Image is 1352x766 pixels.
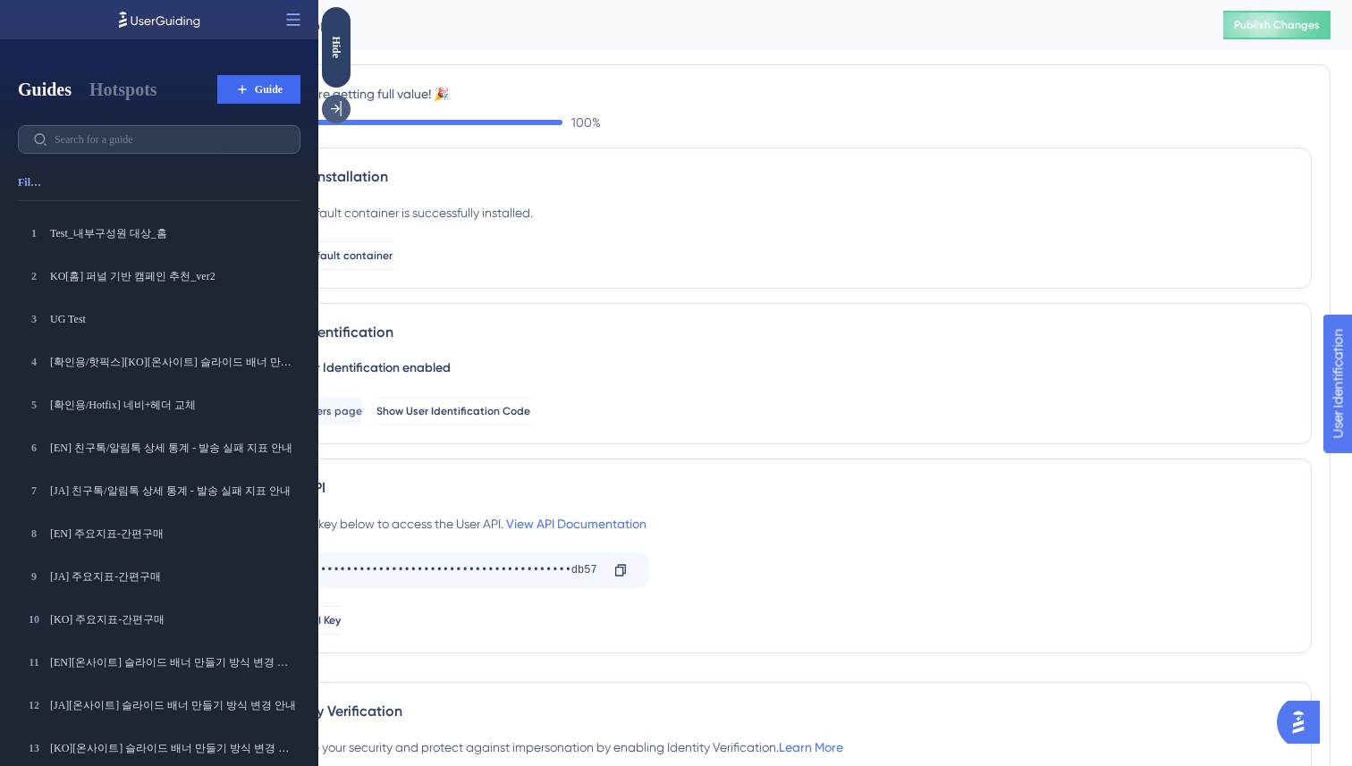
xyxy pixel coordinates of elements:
[25,482,43,500] div: 7
[14,156,343,198] div: Simay says…
[14,4,124,26] span: User Identification
[14,6,293,142] div: You’ll get replies here and in your email:✉️[EMAIL_ADDRESS][DOMAIN_NAME]The team will be back🕒Lat...
[571,112,601,133] span: 100 %
[50,269,297,283] div: KO[홈] 퍼널 기반 캠페인 추천_ver2
[89,77,157,102] button: Hotspots
[29,243,279,313] div: Have you tested this yourself? Can you see the Guide? If not, can you please run the troubleshoot...
[280,7,314,41] button: Home
[29,54,171,86] b: [EMAIL_ADDRESS][DOMAIN_NAME]
[25,267,43,285] div: 2
[50,484,297,498] div: [JA] 친구톡/알림톡 상세 통계 - 발송 실패 지표 안내
[376,397,530,425] button: Show User Identification Code
[274,241,393,270] button: Show default container
[236,13,1179,38] div: Installation
[25,696,43,714] div: 12
[25,568,43,585] div: 9
[29,208,279,226] div: Hi 데이터라이즈,
[274,737,843,758] div: Improve your security and protect against impersonation by enabling Identity Verification.
[25,439,43,457] div: 6
[50,741,297,755] div: [KO][온사이트] 슬라이드 배너 만들기 방식 변경 안내
[56,585,71,600] button: Gif picker
[274,248,393,263] span: Show default container
[50,526,297,541] div: [EN] 주요지표-간편구매
[55,133,285,146] input: Search for a guide
[506,517,646,531] a: View API Documentation
[50,312,297,326] div: UG Test
[29,225,279,243] div: Hope you're doing well.
[29,17,279,87] div: You’ll get replies here and in your email: ✉️
[87,9,130,22] h1: Simay
[108,160,273,176] div: joined the conversation
[274,322,1293,343] div: User Identification
[1223,11,1331,39] button: Publish Changes
[288,556,599,585] div: ••••••••••••••••••••••••••••••••••••••••••••db57
[18,175,43,189] span: Filter
[18,77,72,102] button: Guides
[274,513,646,535] div: Use the key below to access the User API.
[50,655,297,669] div: [EN][온사이트] 슬라이드 배너 만들기 방식 변경 안내
[25,310,43,328] div: 3
[274,202,533,223] div: Your default container is successfully installed.
[29,97,279,131] div: The team will be back 🕒
[255,82,283,97] span: Guide
[25,610,43,628] div: 10
[50,355,297,369] div: [확인용/핫픽스][KO][온사이트] 슬라이드 배너 만들기 방식 변경 안내
[25,224,43,242] div: 1
[25,353,43,371] div: 4
[50,441,297,455] div: [EN] 친구톡/알림톡 상세 통계 - 발송 실패 지표 안내
[217,75,300,104] button: Guide
[14,198,343,602] div: Simay says…
[50,569,297,584] div: [JA] 주요지표-간편구매
[50,226,297,240] div: Test_내부구성원 대상_홈
[12,7,46,41] button: go back
[307,578,335,607] button: Send a message…
[85,159,103,177] img: Profile image for Simay
[25,653,43,671] div: 11
[25,739,43,757] div: 13
[25,525,43,543] div: 8
[274,166,1293,188] div: Code Installation
[1277,695,1331,749] iframe: UserGuiding AI Assistant Launcher
[15,548,342,578] textarea: Message…
[87,22,123,40] p: Active
[779,740,843,754] a: Learn More
[51,10,80,38] img: Profile image for Simay
[85,585,99,600] button: Upload attachment
[108,162,145,174] b: Simay
[1234,18,1320,32] span: Publish Changes
[50,698,297,712] div: [JA][온사이트] 슬라이드 배너 만들기 방식 변경 안내
[14,198,293,563] div: Hi 데이터라이즈,Hope you're doing well.Have you tested this yourself? Can you see the Guide? If not, ca...
[294,83,1312,105] label: You’re getting full value! 🎉
[44,114,133,129] b: Later [DATE]
[274,701,1293,722] div: Identity Verification
[274,477,1293,499] div: User API
[29,313,279,366] div: You can run the Troubleshooter through the UserGuiding Chrome Extension as shown below:
[314,7,346,39] div: Close
[18,168,43,197] button: Filter
[376,404,530,418] span: Show User Identification Code
[50,398,297,412] div: [확인용/Hotfix] 네비+헤더 교체
[28,585,42,600] button: Emoji picker
[50,612,297,627] div: [KO] 주요지표-간편구매
[25,396,43,414] div: 5
[295,358,451,379] span: User Identification enabled
[14,6,343,156] div: UG says…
